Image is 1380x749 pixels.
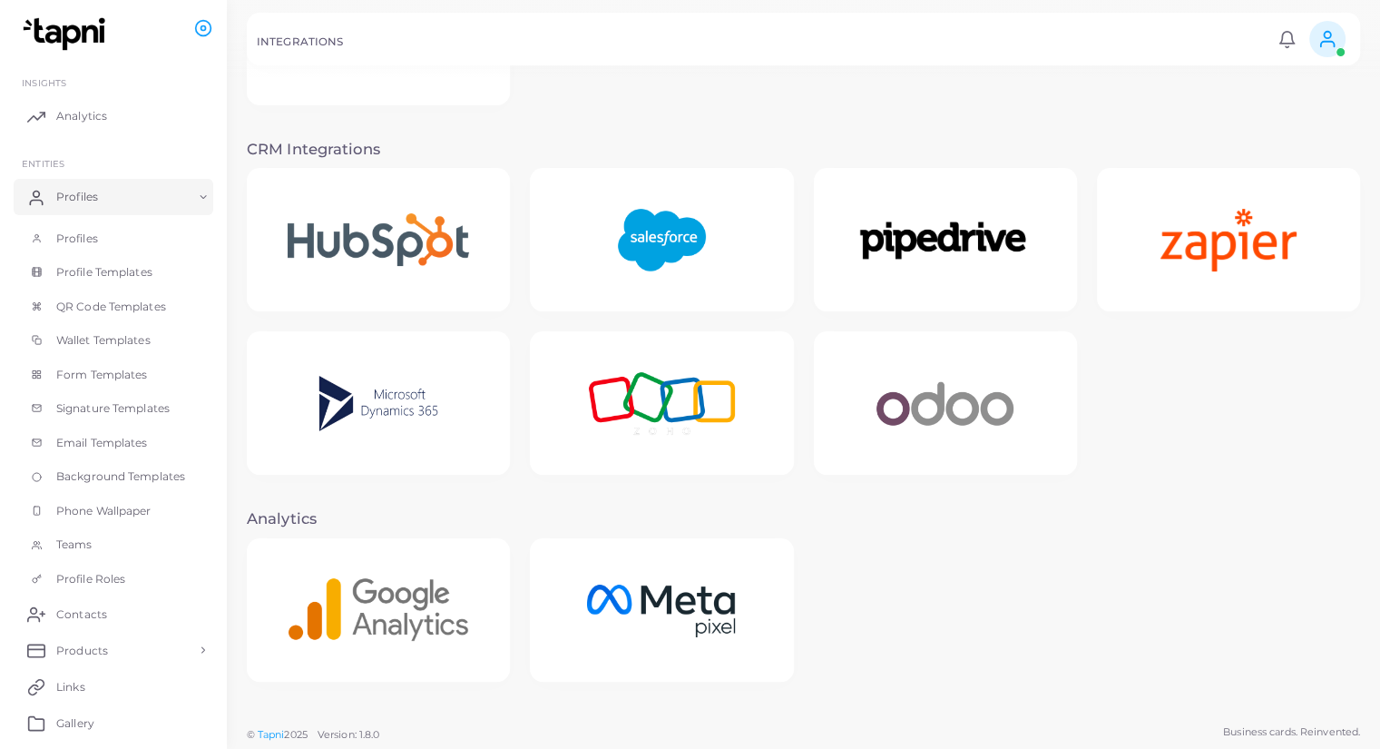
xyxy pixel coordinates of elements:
[1223,724,1360,740] span: Business cards. Reinvented.
[262,188,495,292] img: Hubspot
[263,553,494,666] img: Google Analytics
[56,435,148,451] span: Email Templates
[14,290,213,324] a: QR Code Templates
[56,503,152,519] span: Phone Wallpaper
[22,158,64,169] span: ENTITIES
[56,468,185,485] span: Background Templates
[257,35,343,48] h5: INTEGRATIONS
[14,705,213,741] a: Gallery
[563,347,760,460] img: Zoho
[14,323,213,358] a: Wallet Templates
[258,728,285,741] a: Tapni
[14,562,213,596] a: Profile Roles
[56,679,85,695] span: Links
[14,459,213,494] a: Background Templates
[14,391,213,426] a: Signature Templates
[247,141,1360,159] h3: CRM Integrations
[56,189,98,205] span: Profiles
[592,183,731,297] img: Salesforce
[56,108,107,124] span: Analytics
[56,606,107,623] span: Contacts
[1135,183,1322,297] img: Zapier
[14,222,213,256] a: Profiles
[56,537,93,553] span: Teams
[318,728,380,741] span: Version: 1.8.0
[14,179,213,215] a: Profiles
[56,231,98,247] span: Profiles
[14,494,213,528] a: Phone Wallpaper
[14,596,213,632] a: Contacts
[56,715,94,732] span: Gallery
[284,727,307,743] span: 2025
[14,527,213,562] a: Teams
[14,255,213,290] a: Profile Templates
[14,358,213,392] a: Form Templates
[851,347,1039,460] img: Odoo
[14,668,213,705] a: Links
[56,400,170,417] span: Signature Templates
[557,553,768,666] img: Meta Pixel
[14,426,213,460] a: Email Templates
[247,727,379,743] span: ©
[247,510,1360,528] h3: Analytics
[14,98,213,134] a: Analytics
[56,299,166,315] span: QR Code Templates
[56,332,151,349] span: Wallet Templates
[56,264,152,281] span: Profile Templates
[16,17,117,51] img: logo
[56,571,125,587] span: Profile Roles
[828,190,1062,290] img: Pipedrive
[56,367,148,383] span: Form Templates
[22,77,66,88] span: INSIGHTS
[293,347,465,460] img: Microsoft Dynamics
[14,632,213,668] a: Products
[56,643,108,659] span: Products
